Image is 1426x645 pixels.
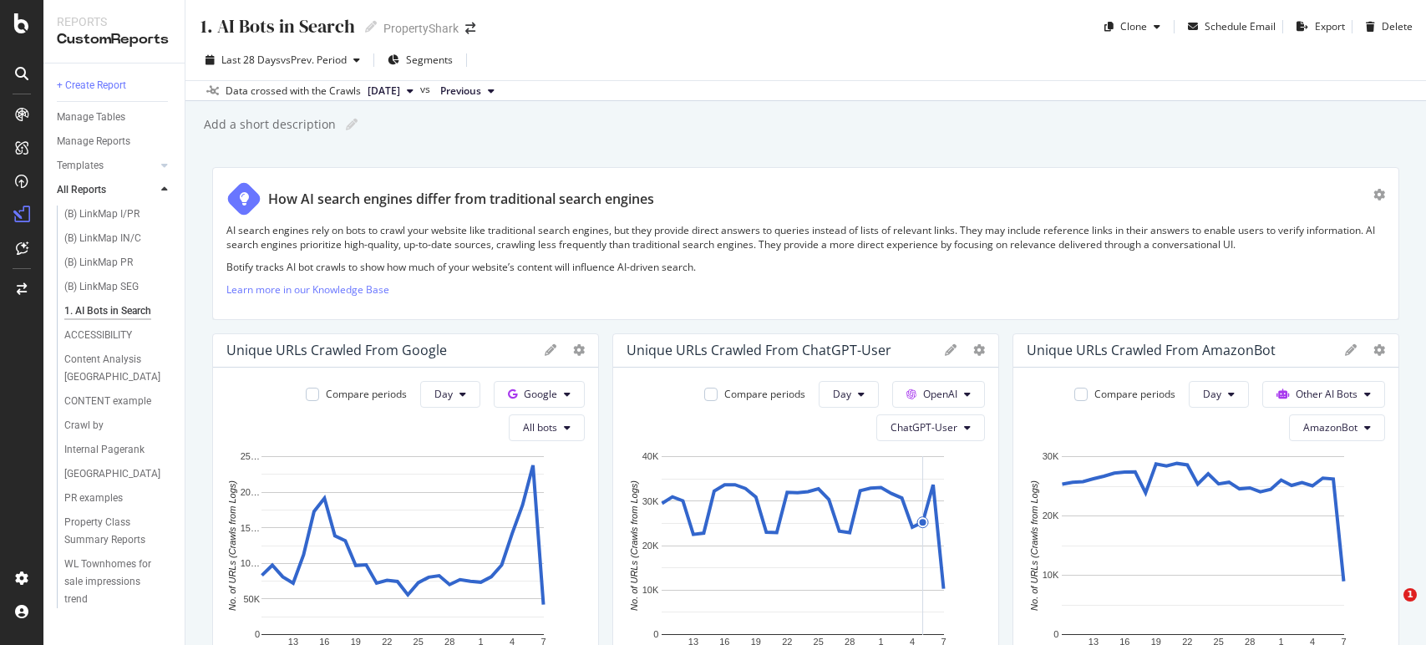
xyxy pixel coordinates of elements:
div: All Reports [57,181,106,199]
div: gear [1373,189,1385,201]
div: (B) LinkMap SEG [64,278,139,296]
iframe: Intercom live chat [1369,588,1409,628]
button: Google [494,381,585,408]
span: AmazonBot [1303,420,1357,434]
a: Manage Reports [57,133,173,150]
text: 0 [1053,629,1058,639]
a: Internal Pagerank [64,441,173,459]
div: Clone [1120,19,1147,33]
p: Botify tracks AI bot crawls to show how much of your website’s content will influence AI-driven s... [226,260,1385,274]
div: Unique URLs Crawled from ChatGPT-User [627,342,891,358]
button: Other AI Bots [1262,381,1385,408]
button: Day [420,381,480,408]
text: 20… [241,487,260,497]
div: Internal Pagerank [64,441,145,459]
text: 20K [642,540,659,550]
text: No. of URLs (Crawls from Logs) [629,480,639,610]
a: PR examples [64,490,173,507]
span: Day [1203,387,1221,401]
div: Manage Reports [57,133,130,150]
div: Content Analysis NY [64,351,164,386]
div: PropertyShark [383,20,459,37]
text: 10K [642,585,659,595]
a: WL Townhomes for sale impressions trend [64,556,173,608]
div: Schedule Email [1205,19,1276,33]
div: arrow-right-arrow-left [465,23,475,34]
i: Edit report name [365,21,377,33]
div: ACCESSIBILITY [64,327,132,344]
button: Clone [1098,13,1167,40]
text: 30K [642,495,659,505]
button: All bots [509,414,585,441]
text: 25… [241,451,260,461]
span: 1 [1403,588,1417,602]
a: Templates [57,157,156,175]
div: Manage Tables [57,109,125,126]
a: All Reports [57,181,156,199]
span: Other AI Bots [1296,387,1357,401]
a: Property Class Summary Reports [64,514,173,549]
div: How AI search engines differ from traditional search enginesAI search engines rely on bots to cra... [212,167,1399,320]
text: 15… [241,522,260,532]
p: AI search engines rely on bots to crawl your website like traditional search engines, but they pr... [226,223,1385,251]
div: + Create Report [57,77,126,94]
span: ChatGPT-User [891,420,957,434]
div: CustomReports [57,30,171,49]
text: 10K [1043,570,1059,580]
a: 1. AI Bots in Search [64,302,173,320]
i: Edit report name [346,119,358,130]
button: Day [819,381,879,408]
a: (B) LinkMap IN/C [64,230,173,247]
button: ChatGPT-User [876,414,985,441]
div: Delete [1382,19,1413,33]
text: 10… [241,558,260,568]
span: Google [524,387,557,401]
div: PR examples [64,490,123,507]
a: [GEOGRAPHIC_DATA] [64,465,173,483]
div: Compare periods [326,387,407,401]
div: Add a short description [202,116,336,133]
button: Export [1290,13,1345,40]
span: vs [420,82,434,97]
text: 0 [653,629,658,639]
span: Segments [406,53,453,67]
text: 50K [243,593,260,603]
a: Crawl by [64,417,173,434]
a: (B) LinkMap I/PR [64,206,173,223]
div: Data crossed with the Crawls [226,84,361,99]
span: Day [833,387,851,401]
text: 0 [255,629,260,639]
div: How AI search engines differ from traditional search engines [268,190,654,209]
text: 30K [1043,451,1059,461]
div: (B) LinkMap PR [64,254,133,272]
div: WL Townhomes for sale impressions trend [64,556,165,608]
text: 20K [1043,510,1059,521]
button: Previous [434,81,501,101]
div: Reports [57,13,171,30]
span: Last 28 Days [221,53,281,67]
div: Compare periods [1094,387,1175,401]
a: Content Analysis [GEOGRAPHIC_DATA] [64,351,173,386]
text: 40K [642,451,659,461]
a: (B) LinkMap SEG [64,278,173,296]
button: [DATE] [361,81,420,101]
span: 2025 Sep. 22nd [368,84,400,99]
div: Export [1315,19,1345,33]
button: OpenAI [892,381,985,408]
button: Last 28 DaysvsPrev. Period [199,47,367,74]
a: CONTENT example [64,393,173,410]
text: No. of URLs (Crawls from Logs) [1029,480,1039,610]
div: NYC [64,465,160,483]
span: Day [434,387,453,401]
div: (B) LinkMap I/PR [64,206,140,223]
span: vs Prev. Period [281,53,347,67]
a: (B) LinkMap PR [64,254,173,272]
div: (B) LinkMap IN/C [64,230,141,247]
button: Day [1189,381,1249,408]
a: Learn more in our Knowledge Base [226,282,389,297]
div: Property Class Summary Reports [64,514,162,549]
button: Delete [1359,13,1413,40]
div: CONTENT example [64,393,151,410]
span: All bots [523,420,557,434]
a: + Create Report [57,77,173,94]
